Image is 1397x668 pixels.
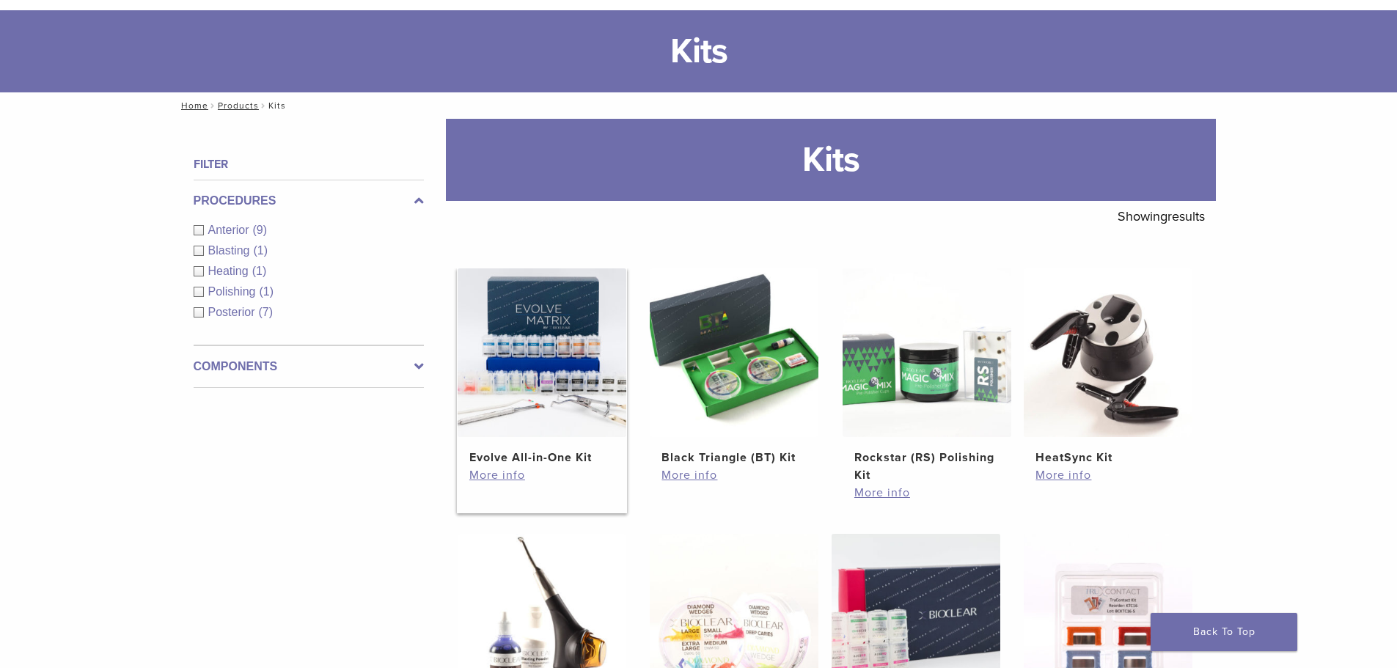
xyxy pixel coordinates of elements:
span: (1) [259,285,274,298]
p: Showing results [1118,201,1205,232]
label: Components [194,358,424,375]
h2: Black Triangle (BT) Kit [661,449,807,466]
span: (1) [252,265,267,277]
img: Rockstar (RS) Polishing Kit [843,268,1011,437]
a: HeatSync KitHeatSync Kit [1023,268,1194,466]
a: More info [854,484,1000,502]
h1: Kits [446,119,1216,201]
h2: Rockstar (RS) Polishing Kit [854,449,1000,484]
a: Products [218,100,259,111]
span: (9) [253,224,268,236]
span: Polishing [208,285,260,298]
span: Posterior [208,306,259,318]
a: Home [177,100,208,111]
img: HeatSync Kit [1024,268,1192,437]
nav: Kits [171,92,1227,119]
a: Evolve All-in-One KitEvolve All-in-One Kit [457,268,628,466]
span: / [208,102,218,109]
span: (1) [253,244,268,257]
a: Back To Top [1151,613,1297,651]
a: More info [469,466,615,484]
h2: Evolve All-in-One Kit [469,449,615,466]
span: Anterior [208,224,253,236]
a: More info [1035,466,1181,484]
span: (7) [259,306,274,318]
a: Rockstar (RS) Polishing KitRockstar (RS) Polishing Kit [842,268,1013,484]
h4: Filter [194,155,424,173]
span: Blasting [208,244,254,257]
a: More info [661,466,807,484]
img: Evolve All-in-One Kit [458,268,626,437]
span: / [259,102,268,109]
img: Black Triangle (BT) Kit [650,268,818,437]
h2: HeatSync Kit [1035,449,1181,466]
span: Heating [208,265,252,277]
label: Procedures [194,192,424,210]
a: Black Triangle (BT) KitBlack Triangle (BT) Kit [649,268,820,466]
